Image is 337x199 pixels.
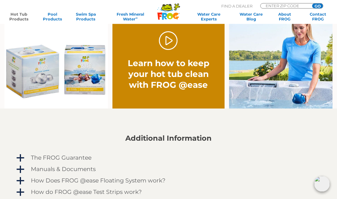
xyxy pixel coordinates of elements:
h4: The FROG Guarantee [31,155,91,161]
sup: ∞ [136,16,138,20]
a: a How do FROG @ease Test Strips work? [15,188,322,197]
h4: How do FROG @ease Test Strips work? [31,189,142,196]
input: GO [312,4,323,8]
img: fpo-flippin-frog-2 [229,23,333,109]
a: ContactFROG [305,12,331,21]
a: Water CareBlog [238,12,264,21]
a: AboutFROG [272,12,298,21]
img: openIcon [314,176,330,192]
h2: Learn how to keep your hot tub clean with FROG @ease [124,58,213,90]
a: PoolProducts [40,12,66,21]
a: a The FROG Guarantee [15,153,322,163]
span: a [16,154,25,163]
h4: How Does FROG @ease Floating System work? [31,178,166,184]
span: a [16,188,25,197]
a: Swim SpaProducts [73,12,99,21]
h4: Manuals & Documents [31,166,96,173]
a: a Manuals & Documents [15,165,322,174]
a: Fresh MineralWater∞ [106,12,154,21]
a: Play Video [159,32,178,51]
span: a [16,165,25,174]
p: Find A Dealer [221,3,252,9]
h2: Additional Information [15,134,322,143]
a: Hot TubProducts [6,12,32,21]
input: Zip Code Form [265,4,306,8]
a: Water CareExperts [187,12,231,21]
a: a How Does FROG @ease Floating System work? [15,176,322,186]
img: Ease Packaging [4,23,108,109]
span: a [16,177,25,186]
